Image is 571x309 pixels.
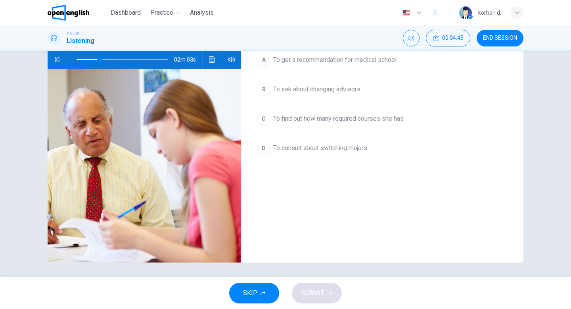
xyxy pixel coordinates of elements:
button: Dashboard [107,6,144,20]
span: To get a recommendation for medical school [273,55,397,65]
img: Student and Professor Conversation [48,69,241,263]
span: SKIP [243,288,257,299]
a: OpenEnglish logo [48,5,107,21]
div: korhan d. [478,8,501,17]
span: Dashboard [111,8,141,17]
span: TOEFL® [67,31,79,36]
span: To consult about switching majors [273,143,367,153]
span: To find out how many required courses she has [273,114,404,124]
button: BTo ask about changing advisors [254,79,511,99]
img: OpenEnglish logo [48,5,89,21]
button: Practice [147,6,184,20]
span: 00:04:45 [442,35,464,41]
span: END SESSION [483,35,517,41]
div: A [257,54,270,66]
div: B [257,83,270,96]
button: SKIP [229,283,279,303]
button: ATo get a recommendation for medical school [254,50,511,70]
div: C [257,112,270,125]
button: Analysis [187,6,217,20]
img: Profile picture [459,6,472,19]
button: Click to see the audio transcription [206,50,218,69]
h1: Listening [67,36,94,46]
button: CTo find out how many required courses she has [254,109,511,129]
span: To ask about changing advisors [273,85,360,94]
div: Mute [403,30,420,46]
img: en [401,10,411,16]
div: Hide [426,30,470,46]
button: DTo consult about switching majors [254,138,511,158]
button: 00:04:45 [426,30,470,46]
div: D [257,142,270,154]
span: Practice [150,8,173,17]
button: END SESSION [477,30,523,46]
span: Analysis [190,8,214,17]
span: 02m 03s [174,50,202,69]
